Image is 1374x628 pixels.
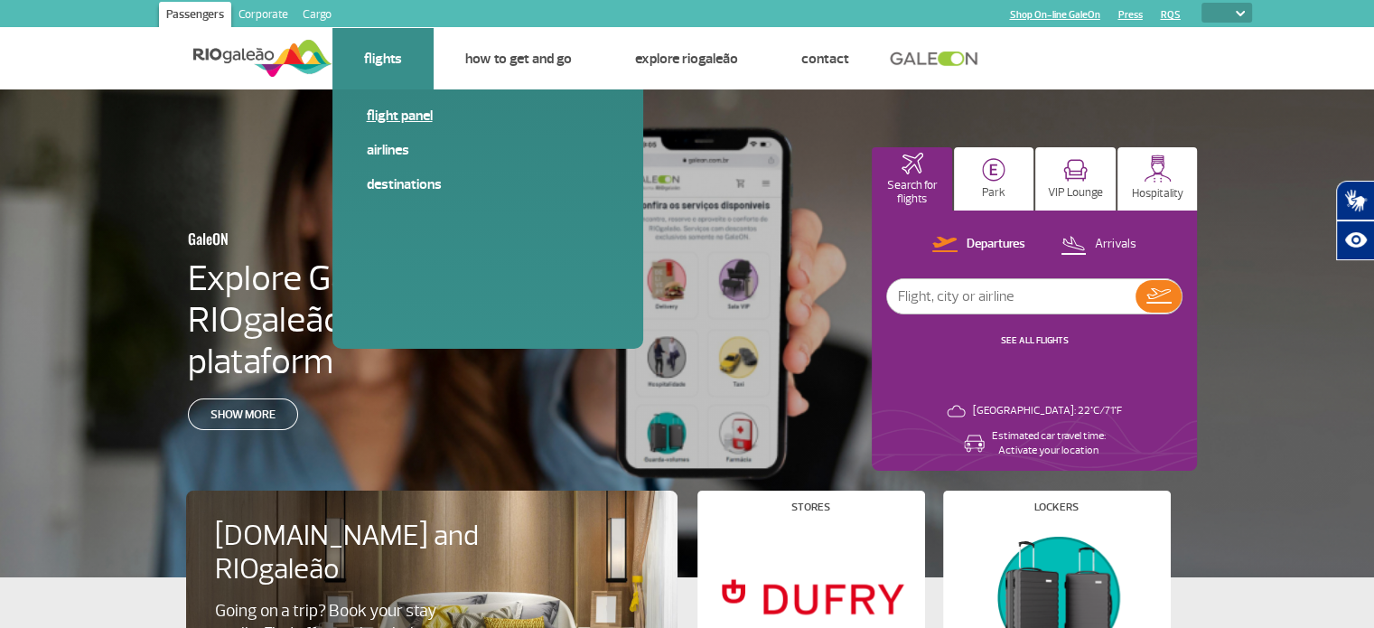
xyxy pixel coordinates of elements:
input: Flight, city or airline [887,279,1136,314]
p: [GEOGRAPHIC_DATA]: 22°C/71°F [973,404,1122,418]
h4: Stores [791,502,830,512]
p: Arrivals [1095,236,1136,253]
a: Show more [188,398,298,430]
a: Corporate [231,2,295,31]
a: How to get and go [465,50,572,68]
a: Shop On-line GaleOn [1010,9,1100,21]
div: Plugin de acessibilidade da Hand Talk. [1336,181,1374,260]
h4: [DOMAIN_NAME] and RIOgaleão [215,520,502,586]
h4: Explore GaleON: RIOgaleão’s digital plataform [188,258,578,382]
p: VIP Lounge [1048,186,1103,200]
img: carParkingHome.svg [982,158,1005,182]
a: Flight panel [367,106,609,126]
a: Press [1118,9,1143,21]
button: Park [954,147,1034,211]
a: Airlines [367,140,609,160]
button: Hospitality [1117,147,1198,211]
button: SEE ALL FLIGHTS [995,333,1074,348]
button: Abrir recursos assistivos. [1336,220,1374,260]
button: Search for flights [872,147,952,211]
h3: GaleON [188,220,490,258]
button: VIP Lounge [1035,147,1116,211]
h4: Lockers [1034,502,1079,512]
a: RQS [1161,9,1181,21]
img: airplaneHomeActive.svg [902,153,923,174]
p: Hospitality [1132,187,1183,201]
p: Park [982,186,1005,200]
p: Search for flights [881,179,943,206]
a: Cargo [295,2,339,31]
a: Flights [364,50,402,68]
a: SEE ALL FLIGHTS [1001,334,1069,346]
a: Contact [801,50,849,68]
button: Departures [927,233,1031,257]
button: Arrivals [1055,233,1142,257]
p: Departures [967,236,1025,253]
p: Estimated car travel time: Activate your location [992,429,1106,458]
a: Passengers [159,2,231,31]
a: Destinations [367,174,609,194]
img: hospitality.svg [1144,155,1172,183]
img: vipRoom.svg [1063,159,1088,182]
a: Explore RIOgaleão [635,50,738,68]
button: Abrir tradutor de língua de sinais. [1336,181,1374,220]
